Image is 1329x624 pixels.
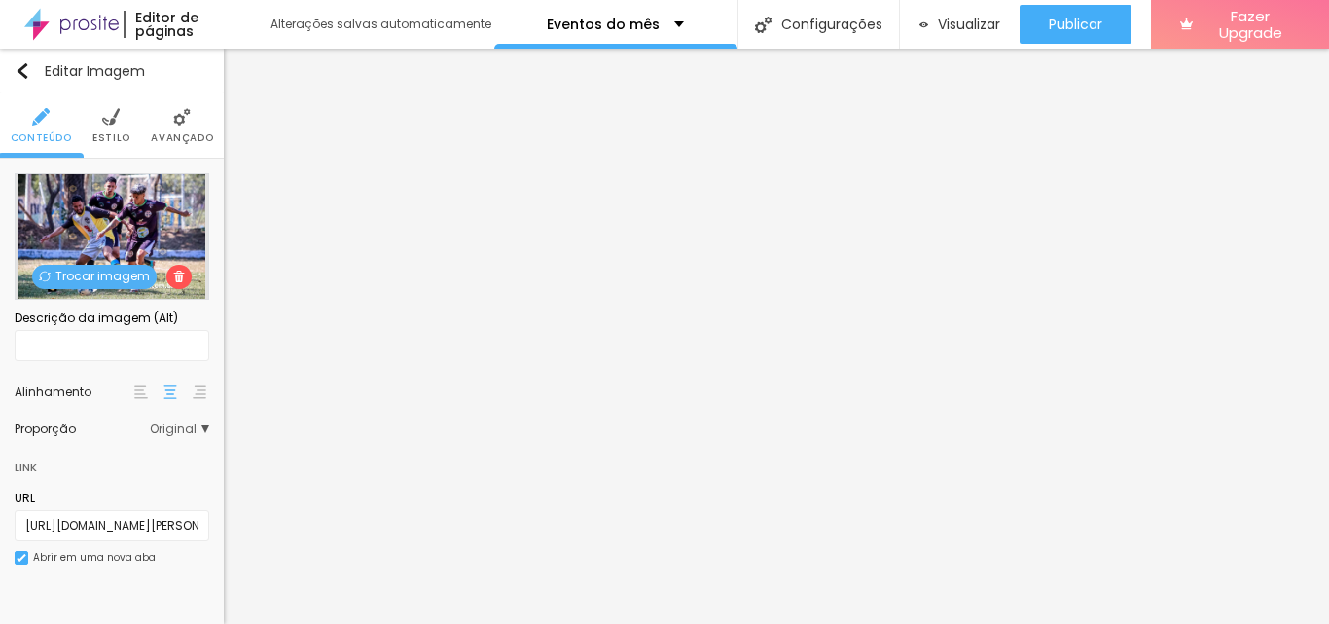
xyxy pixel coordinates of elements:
[17,553,26,563] img: Icone
[11,133,72,143] span: Conteúdo
[15,63,30,79] img: Icone
[15,310,209,327] div: Descrição da imagem (Alt)
[163,385,177,399] img: paragraph-center-align.svg
[15,63,145,79] div: Editar Imagem
[32,265,157,289] span: Trocar imagem
[1201,8,1300,42] span: Fazer Upgrade
[900,5,1020,44] button: Visualizar
[15,490,209,507] div: URL
[15,457,37,478] div: Link
[32,108,50,126] img: Icone
[173,271,185,282] img: Icone
[193,385,206,399] img: paragraph-right-align.svg
[92,133,130,143] span: Estilo
[102,108,120,126] img: Icone
[270,18,494,30] div: Alterações salvas automaticamente
[1020,5,1131,44] button: Publicar
[919,17,928,33] img: view-1.svg
[134,385,148,399] img: paragraph-left-align.svg
[173,108,191,126] img: Icone
[124,11,251,38] div: Editor de páginas
[151,133,213,143] span: Avançado
[15,386,131,398] div: Alinhamento
[15,423,150,435] div: Proporção
[150,423,209,435] span: Original
[39,271,51,282] img: Icone
[33,553,156,563] div: Abrir em uma nova aba
[547,18,660,31] p: Eventos do mês
[15,445,209,480] div: Link
[938,17,1000,32] span: Visualizar
[1049,17,1102,32] span: Publicar
[224,49,1329,624] iframe: Editor
[755,17,772,33] img: Icone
